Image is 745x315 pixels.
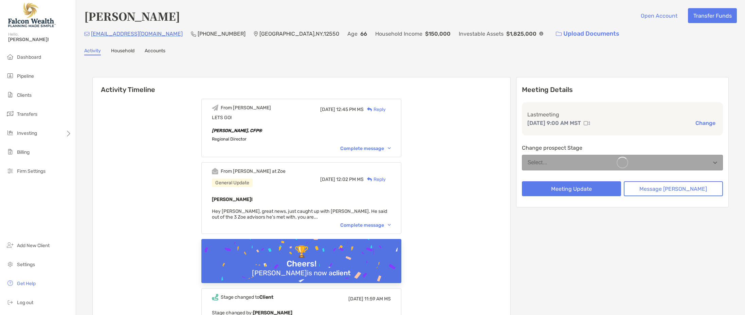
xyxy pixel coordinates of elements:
span: Regional Director [212,136,247,142]
b: client [332,269,351,277]
img: Reply icon [367,107,372,112]
span: Log out [17,300,33,305]
span: Transfers [17,111,37,117]
span: [PERSON_NAME]! [8,37,72,42]
button: Meeting Update [522,181,621,196]
img: logout icon [6,298,14,306]
span: Pipeline [17,73,34,79]
div: [PERSON_NAME] is now a [249,269,353,277]
img: transfers icon [6,110,14,118]
span: [DATE] [320,107,335,112]
span: [DATE] [320,177,335,182]
p: [EMAIL_ADDRESS][DOMAIN_NAME] [91,30,183,38]
b: [PERSON_NAME]! [212,197,253,202]
p: Investable Assets [459,30,504,38]
span: 11:59 AM MS [364,296,391,302]
p: Last meeting [527,110,718,119]
p: Age [347,30,358,38]
span: Investing [17,130,37,136]
p: Change prospect Stage [522,144,723,152]
img: add_new_client icon [6,241,14,249]
img: dashboard icon [6,53,14,61]
span: Clients [17,92,32,98]
img: Event icon [212,294,218,300]
a: Upload Documents [551,26,624,41]
img: settings icon [6,260,14,268]
div: Stage changed to [221,294,273,300]
div: From [PERSON_NAME] at Zoe [221,168,286,174]
img: investing icon [6,129,14,137]
div: Complete message [340,222,391,228]
button: Open Account [635,8,683,23]
img: Phone Icon [191,31,196,37]
img: Event icon [212,105,218,111]
div: LETS GO! [212,115,391,121]
a: Household [111,48,134,55]
span: Billing [17,149,30,155]
div: Reply [364,176,386,183]
img: Event icon [212,168,218,174]
span: Hey [PERSON_NAME], great news, just caught up with [PERSON_NAME]. He said out of the 3 Zoe adviso... [212,208,387,220]
p: [GEOGRAPHIC_DATA] , NY , 12550 [259,30,339,38]
p: 66 [360,30,367,38]
img: Chevron icon [388,224,391,226]
h6: Activity Timeline [93,77,510,94]
p: [PHONE_NUMBER] [198,30,246,38]
span: Dashboard [17,54,41,60]
img: button icon [556,32,562,36]
img: Confetti [201,239,401,298]
img: Location Icon [254,31,258,37]
div: From [PERSON_NAME] [221,105,271,111]
a: Activity [84,48,101,55]
p: [DATE] 9:00 AM MST [527,119,581,127]
i: [PERSON_NAME], CFP® [212,128,262,133]
img: clients icon [6,91,14,99]
div: Reply [364,106,386,113]
img: Falcon Wealth Planning Logo [8,3,56,27]
button: Change [693,119,717,127]
p: Meeting Details [522,86,723,94]
button: Message [PERSON_NAME] [624,181,723,196]
span: Firm Settings [17,168,46,174]
a: Accounts [145,48,165,55]
p: $150,000 [425,30,451,38]
button: Transfer Funds [688,8,737,23]
img: communication type [584,121,590,126]
img: Chevron icon [388,147,391,149]
h4: [PERSON_NAME] [84,8,180,24]
img: firm-settings icon [6,167,14,175]
b: Client [259,294,273,300]
span: Settings [17,262,35,267]
span: 12:45 PM MS [336,107,364,112]
div: 🏆 [292,245,311,259]
p: $1,825,000 [506,30,537,38]
span: [DATE] [348,296,363,302]
img: billing icon [6,148,14,156]
img: Email Icon [84,32,90,36]
img: pipeline icon [6,72,14,80]
span: Get Help [17,281,36,286]
div: Complete message [340,146,391,151]
p: Household Income [375,30,422,38]
div: General Update [212,179,253,187]
div: Cheers! [284,259,319,269]
img: Info Icon [539,32,543,36]
img: get-help icon [6,279,14,287]
img: Reply icon [367,177,372,182]
span: 12:02 PM MS [336,177,364,182]
span: Add New Client [17,243,50,248]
